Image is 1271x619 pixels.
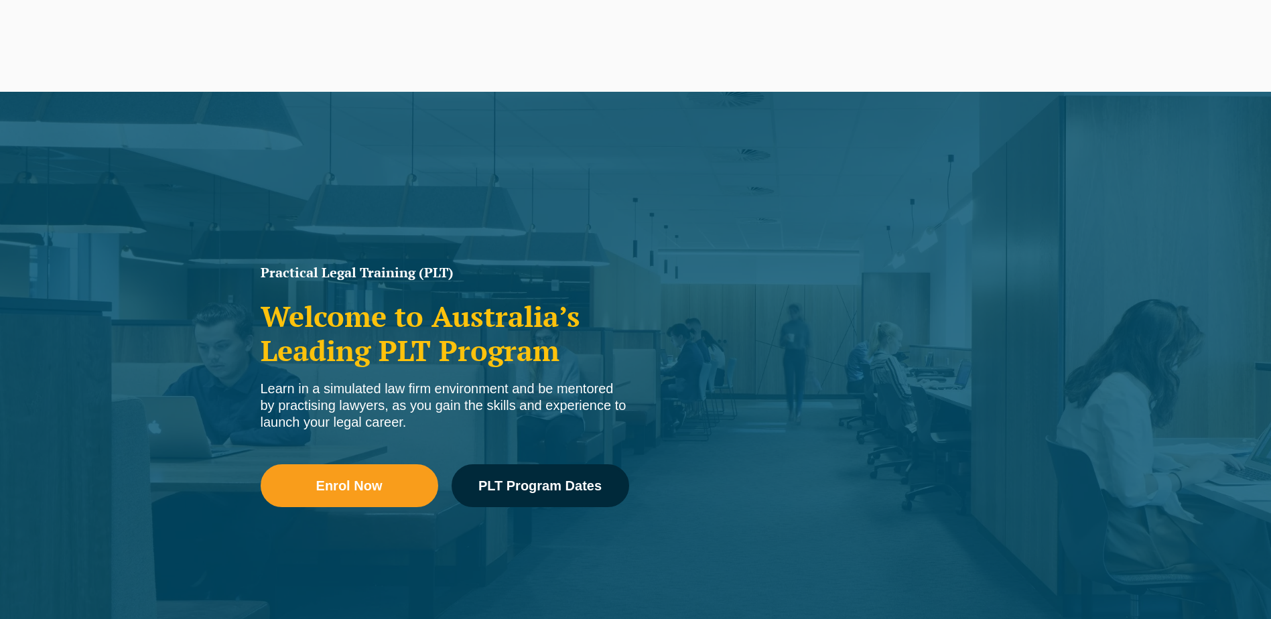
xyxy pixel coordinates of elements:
span: Enrol Now [316,479,383,492]
h2: Welcome to Australia’s Leading PLT Program [261,299,629,367]
a: Enrol Now [261,464,438,507]
div: Learn in a simulated law firm environment and be mentored by practising lawyers, as you gain the ... [261,381,629,431]
span: PLT Program Dates [478,479,602,492]
a: PLT Program Dates [452,464,629,507]
h1: Practical Legal Training (PLT) [261,266,629,279]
